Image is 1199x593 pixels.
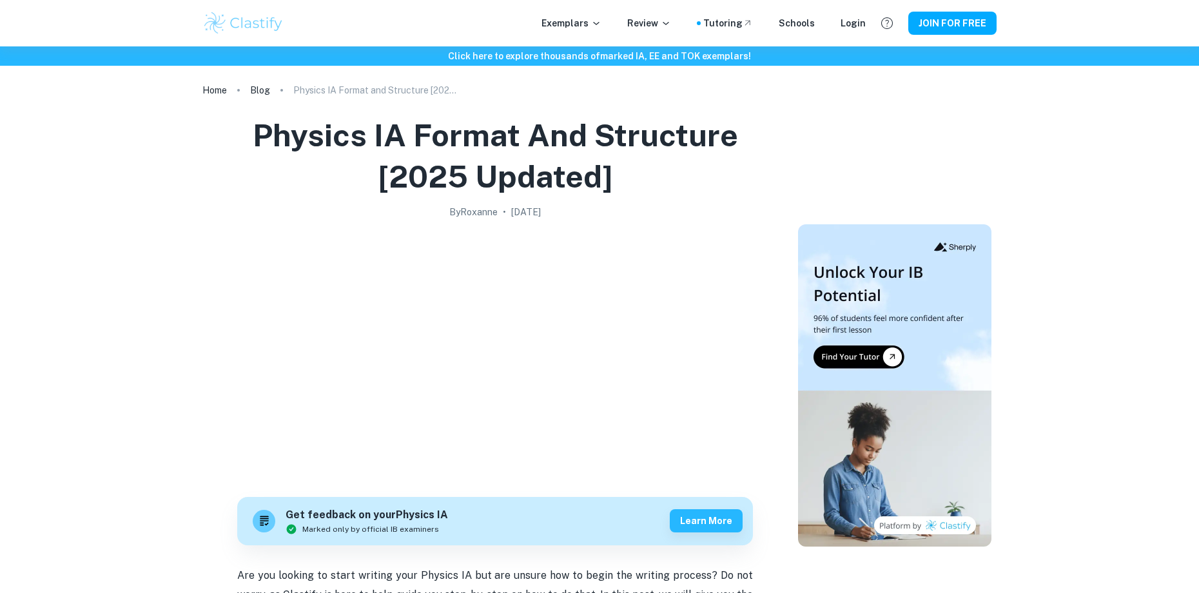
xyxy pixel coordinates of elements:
[503,205,506,219] p: •
[286,507,448,523] h6: Get feedback on your Physics IA
[237,497,753,545] a: Get feedback on yourPhysics IAMarked only by official IB examinersLearn more
[670,509,743,532] button: Learn more
[293,83,461,97] p: Physics IA Format and Structure [2025 updated]
[202,81,227,99] a: Home
[876,12,898,34] button: Help and Feedback
[202,10,284,36] img: Clastify logo
[908,12,997,35] button: JOIN FOR FREE
[302,523,439,535] span: Marked only by official IB examiners
[3,49,1196,63] h6: Click here to explore thousands of marked IA, EE and TOK exemplars !
[208,115,783,197] h1: Physics IA Format and Structure [2025 updated]
[511,205,541,219] h2: [DATE]
[449,205,498,219] h2: By Roxanne
[779,16,815,30] a: Schools
[627,16,671,30] p: Review
[703,16,753,30] a: Tutoring
[841,16,866,30] a: Login
[237,224,753,482] img: Physics IA Format and Structure [2025 updated] cover image
[250,81,270,99] a: Blog
[798,224,991,547] img: Thumbnail
[541,16,601,30] p: Exemplars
